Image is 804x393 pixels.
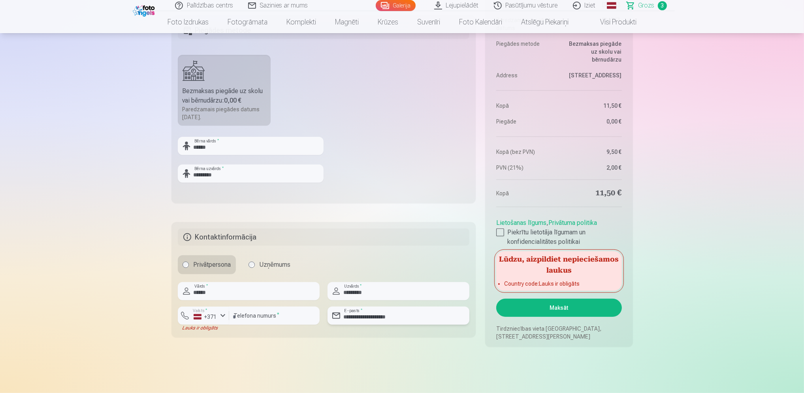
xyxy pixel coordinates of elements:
[512,11,578,33] a: Atslēgu piekariņi
[408,11,450,33] a: Suvenīri
[368,11,408,33] a: Krūzes
[183,105,266,121] div: Paredzamais piegādes datums [DATE].
[496,71,555,79] dt: Address
[658,1,667,10] span: 3
[224,97,242,104] b: 0,00 €
[178,307,229,325] button: Valsts*+371
[158,11,218,33] a: Foto izdrukas
[563,102,622,110] dd: 11,50 €
[563,40,622,64] dd: Bezmaksas piegāde uz skolu vai bērnudārzu
[638,1,655,10] span: Grozs
[496,164,555,172] dt: PVN (21%)
[496,251,621,277] h5: Lūdzu, aizpildiet nepieciešamos laukus
[548,219,597,226] a: Privātuma politika
[496,102,555,110] dt: Kopā
[563,188,622,199] dd: 11,50 €
[563,118,622,125] dd: 0,00 €
[563,71,622,79] dd: [STREET_ADDRESS]
[277,11,326,33] a: Komplekti
[496,228,621,247] label: Piekrītu lietotāja līgumam un konfidencialitātes politikai
[496,325,621,341] p: Tirdzniecības vieta [GEOGRAPHIC_DATA], [STREET_ADDRESS][PERSON_NAME]
[178,325,229,331] div: Lauks ir obligāts
[496,188,555,199] dt: Kopā
[578,11,646,33] a: Visi produkti
[496,118,555,125] dt: Piegāde
[450,11,512,33] a: Foto kalendāri
[218,11,277,33] a: Fotogrāmata
[183,86,266,105] div: Bezmaksas piegāde uz skolu vai bērnudārzu :
[504,280,614,288] li: Country code : Lauks ir obligāts
[244,255,296,274] label: Uzņēmums
[563,164,622,172] dd: 2,00 €
[133,3,157,17] img: /fa1
[496,40,555,64] dt: Piegādes metode
[249,262,255,268] input: Uzņēmums
[496,219,546,226] a: Lietošanas līgums
[194,313,217,321] div: +371
[190,308,210,314] label: Valsts
[496,215,621,247] div: ,
[496,148,555,156] dt: Kopā (bez PVN)
[326,11,368,33] a: Magnēti
[496,299,621,317] button: Maksāt
[178,228,470,246] h5: Kontaktinformācija
[178,255,236,274] label: Privātpersona
[563,148,622,156] dd: 9,50 €
[183,262,189,268] input: Privātpersona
